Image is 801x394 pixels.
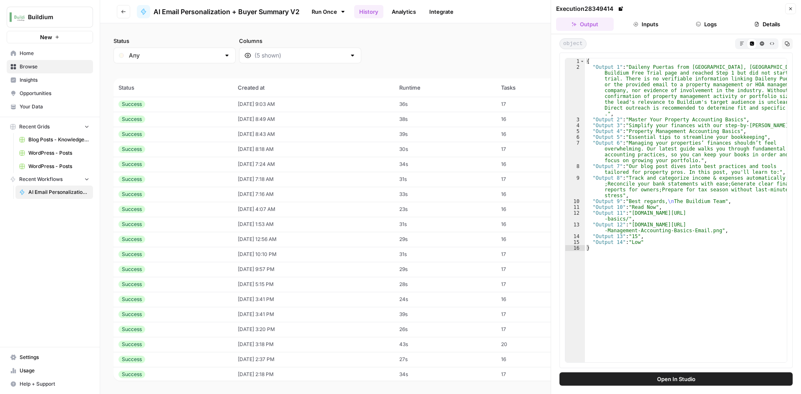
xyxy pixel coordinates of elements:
a: Your Data [7,100,93,113]
div: Success [118,356,145,363]
td: [DATE] 8:18 AM [233,142,394,157]
th: Status [113,78,233,97]
a: Analytics [387,5,421,18]
button: Recent Workflows [7,173,93,186]
div: 14 [565,233,585,239]
td: 16 [496,127,576,142]
td: 31s [394,217,496,232]
div: Success [118,100,145,108]
button: Help + Support [7,377,93,391]
div: 13 [565,222,585,233]
div: Success [118,236,145,243]
td: [DATE] 9:03 AM [233,97,394,112]
div: Success [118,341,145,348]
button: Output [556,18,614,31]
span: WordPress - Posts [28,163,89,170]
td: 36s [394,97,496,112]
div: Success [118,296,145,303]
td: 16 [496,187,576,202]
div: 9 [565,175,585,198]
button: Recent Grids [7,120,93,133]
td: [DATE] 1:53 AM [233,217,394,232]
div: Success [118,191,145,198]
td: 17 [496,307,576,322]
img: Buildium Logo [10,10,25,25]
td: 30s [394,142,496,157]
span: AI Email Personalization + Buyer Summary V2 [154,7,300,17]
a: WordPress - Posts [15,146,93,160]
td: 31s [394,172,496,187]
div: 2 [565,64,585,117]
td: [DATE] 10:10 PM [233,247,394,262]
input: (5 shown) [254,51,346,60]
a: Settings [7,351,93,364]
div: 4 [565,123,585,128]
a: Home [7,47,93,60]
a: History [354,5,383,18]
th: Runtime [394,78,496,97]
td: 17 [496,247,576,262]
td: 20 [496,337,576,352]
td: 39s [394,307,496,322]
span: AI Email Personalization + Buyer Summary V2 [28,188,89,196]
span: Help + Support [20,380,89,388]
td: 29s [394,232,496,247]
div: 7 [565,140,585,163]
td: 17 [496,172,576,187]
span: Usage [20,367,89,374]
td: [DATE] 5:15 PM [233,277,394,292]
td: [DATE] 3:18 PM [233,337,394,352]
div: Success [118,326,145,333]
td: 33s [394,187,496,202]
td: 17 [496,262,576,277]
td: [DATE] 4:07 AM [233,202,394,217]
div: Success [118,146,145,153]
div: 16 [565,245,585,251]
a: Browse [7,60,93,73]
td: 17 [496,277,576,292]
input: Any [129,51,220,60]
div: Success [118,206,145,213]
td: 16 [496,112,576,127]
td: 27s [394,352,496,367]
td: [DATE] 3:41 PM [233,307,394,322]
td: [DATE] 3:41 PM [233,292,394,307]
span: Home [20,50,89,57]
span: Recent Grids [19,123,50,130]
td: 16 [496,202,576,217]
a: Blog Posts - Knowledge Base.csv [15,133,93,146]
td: 16 [496,232,576,247]
a: AI Email Personalization + Buyer Summary V2 [137,5,300,18]
td: 34s [394,157,496,172]
td: 16 [496,217,576,232]
span: Blog Posts - Knowledge Base.csv [28,136,89,143]
span: (425 records) [113,63,788,78]
a: WordPress - Posts [15,160,93,173]
span: Browse [20,63,89,70]
td: 38s [394,112,496,127]
div: 15 [565,239,585,245]
td: [DATE] 8:43 AM [233,127,394,142]
div: Success [118,115,145,123]
span: Opportunities [20,90,89,97]
td: 16 [496,292,576,307]
div: Success [118,130,145,138]
th: Tasks [496,78,576,97]
td: 28s [394,277,496,292]
td: 17 [496,142,576,157]
div: 10 [565,198,585,204]
td: 43s [394,337,496,352]
td: [DATE] 7:18 AM [233,172,394,187]
a: Run Once [306,5,351,19]
button: New [7,31,93,43]
td: 34s [394,367,496,382]
span: Toggle code folding, rows 1 through 16 [580,58,584,64]
div: 3 [565,117,585,123]
label: Columns [239,37,361,45]
td: 17 [496,322,576,337]
td: 16 [496,352,576,367]
td: [DATE] 7:16 AM [233,187,394,202]
td: 17 [496,97,576,112]
div: Success [118,176,145,183]
div: 6 [565,134,585,140]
